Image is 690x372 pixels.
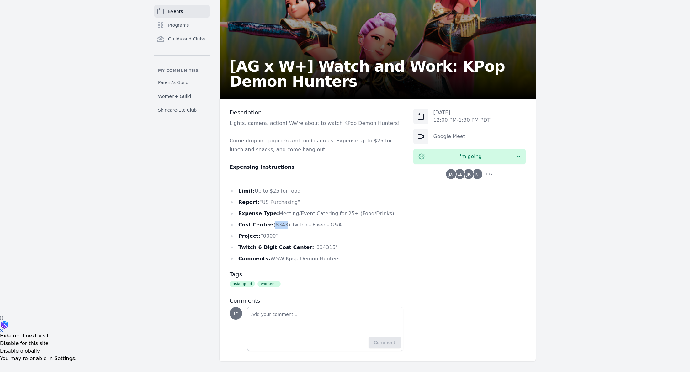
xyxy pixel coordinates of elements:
p: My communities [154,68,210,73]
span: Women+ Guild [158,93,191,99]
span: asianguild [230,281,255,287]
span: KI [475,172,479,176]
nav: Sidebar [154,5,210,116]
li: “0000” [230,232,403,241]
h3: Comments [230,297,403,305]
a: Events [154,5,210,18]
span: Events [168,8,183,14]
h3: Tags [230,271,403,278]
p: Lights, camera, action! We're about to watch KPop Demon Hunters! [230,119,403,128]
span: JX [449,172,453,176]
a: Guilds and Clubs [154,33,210,45]
li: "US Purchasing" [230,198,403,207]
button: I'm going [413,149,526,164]
strong: Report: [238,199,260,205]
a: Skincare-Etc Club [154,104,210,116]
strong: Limit: [238,188,255,194]
span: women+ [257,281,281,287]
span: + 77 [481,170,493,179]
strong: Cost Center: [238,222,273,228]
span: LL [457,172,462,176]
a: Google Meet [433,133,465,139]
span: Guilds and Clubs [168,36,205,42]
a: Programs [154,19,210,31]
span: Skincare-Etc Club [158,107,197,113]
p: Come drop in - popcorn and food is on us. Expense up to $25 for lunch and snacks, and come hang out! [230,136,403,154]
span: JK [466,172,470,176]
a: Women+ Guild [154,91,210,102]
li: Meeting/Event Catering for 25+ (Food/Drinks) [230,209,403,218]
h2: [AG x W+] Watch and Work: KPop Demon Hunters [230,59,526,89]
strong: Comments: [238,256,270,262]
li: "834315" [230,243,403,252]
li: (8343) Twitch - Fixed - G&A [230,221,403,229]
a: Parent's Guild [154,77,210,88]
span: TY [233,311,238,316]
strong: Expense Type: [238,210,279,216]
li: W&W Kpop Demon Hunters [230,254,403,263]
p: 12:00 PM - 1:30 PM PDT [433,116,491,124]
li: Up to $25 for food [230,187,403,195]
span: I'm going [425,153,516,160]
strong: Project: [238,233,260,239]
p: [DATE] [433,109,491,116]
h3: Description [230,109,403,116]
strong: Twitch 6 Digit Cost Center: [238,244,314,250]
strong: Expensing Instructions [230,164,295,170]
span: Programs [168,22,189,28]
span: Parent's Guild [158,79,188,86]
button: Comment [369,337,401,348]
